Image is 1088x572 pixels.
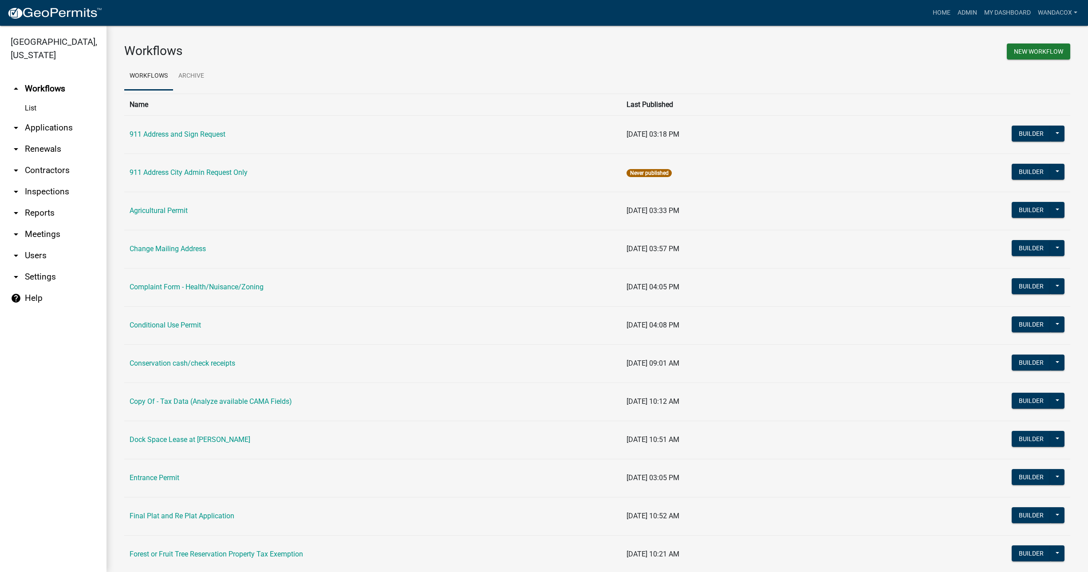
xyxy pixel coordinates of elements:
[11,144,21,154] i: arrow_drop_down
[130,245,206,253] a: Change Mailing Address
[11,250,21,261] i: arrow_drop_down
[130,206,188,215] a: Agricultural Permit
[130,130,225,138] a: 911 Address and Sign Request
[11,208,21,218] i: arrow_drop_down
[627,512,679,520] span: [DATE] 10:52 AM
[11,293,21,304] i: help
[627,169,671,177] span: Never published
[1012,393,1051,409] button: Builder
[627,359,679,367] span: [DATE] 09:01 AM
[124,62,173,91] a: Workflows
[627,283,679,291] span: [DATE] 04:05 PM
[1012,545,1051,561] button: Builder
[11,229,21,240] i: arrow_drop_down
[130,283,264,291] a: Complaint Form - Health/Nuisance/Zoning
[1012,316,1051,332] button: Builder
[1012,355,1051,371] button: Builder
[11,83,21,94] i: arrow_drop_up
[1012,507,1051,523] button: Builder
[130,359,235,367] a: Conservation cash/check receipts
[173,62,209,91] a: Archive
[627,435,679,444] span: [DATE] 10:51 AM
[130,168,248,177] a: 911 Address City Admin Request Only
[627,206,679,215] span: [DATE] 03:33 PM
[627,245,679,253] span: [DATE] 03:57 PM
[929,4,954,21] a: Home
[124,94,621,115] th: Name
[130,550,303,558] a: Forest or Fruit Tree Reservation Property Tax Exemption
[621,94,896,115] th: Last Published
[1012,164,1051,180] button: Builder
[627,321,679,329] span: [DATE] 04:08 PM
[627,550,679,558] span: [DATE] 10:21 AM
[1012,431,1051,447] button: Builder
[130,473,179,482] a: Entrance Permit
[130,512,234,520] a: Final Plat and Re Plat Application
[11,122,21,133] i: arrow_drop_down
[627,397,679,406] span: [DATE] 10:12 AM
[1012,126,1051,142] button: Builder
[1012,240,1051,256] button: Builder
[124,43,591,59] h3: Workflows
[1012,202,1051,218] button: Builder
[130,321,201,329] a: Conditional Use Permit
[11,165,21,176] i: arrow_drop_down
[981,4,1034,21] a: My Dashboard
[1007,43,1070,59] button: New Workflow
[954,4,981,21] a: Admin
[627,473,679,482] span: [DATE] 03:05 PM
[1012,278,1051,294] button: Builder
[130,435,250,444] a: Dock Space Lease at [PERSON_NAME]
[1034,4,1081,21] a: WandaCox
[11,186,21,197] i: arrow_drop_down
[627,130,679,138] span: [DATE] 03:18 PM
[1012,469,1051,485] button: Builder
[11,272,21,282] i: arrow_drop_down
[130,397,292,406] a: Copy Of - Tax Data (Analyze available CAMA Fields)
